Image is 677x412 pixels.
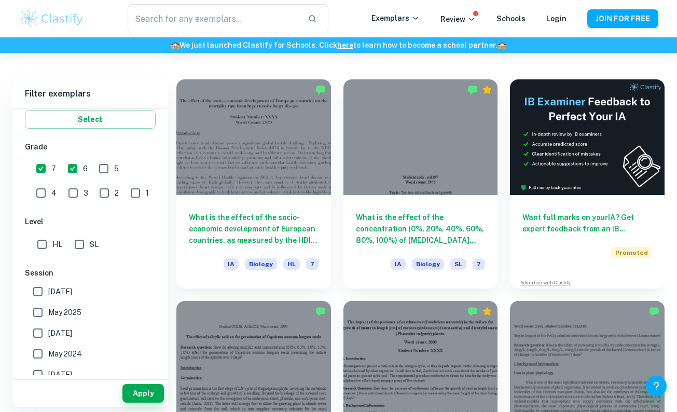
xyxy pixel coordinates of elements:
a: Login [546,15,567,23]
span: HL [52,239,62,250]
p: Review [440,13,476,25]
img: Clastify logo [19,8,85,29]
input: Search for any exemplars... [128,4,299,33]
img: Marked [315,306,326,317]
span: [DATE] [48,286,72,297]
a: Advertise with Clastify [520,279,571,286]
span: 4 [51,187,57,199]
img: Marked [467,85,478,95]
h6: Session [25,267,156,279]
span: 7 [51,163,56,174]
span: 1 [146,187,149,199]
span: [DATE] [48,369,72,380]
a: What is the effect of the socio-economic development of European countries, as measured by the HD... [176,79,331,289]
h6: Level [25,216,156,227]
span: May 2025 [48,307,81,318]
span: 2 [115,187,119,199]
span: IA [391,258,406,270]
div: Premium [482,306,492,317]
img: Marked [649,306,659,317]
div: Premium [482,85,492,95]
span: 7 [473,258,485,270]
span: 🏫 [498,41,506,49]
span: Biology [245,258,277,270]
span: SL [90,239,99,250]
a: Schools [496,15,526,23]
button: Help and Feedback [646,376,667,396]
a: What is the effect of the concentration (0%, 20%, 40%, 60%, 80%, 100%) of [MEDICAL_DATA] (Melaleu... [343,79,498,289]
h6: Filter exemplars [12,79,168,108]
span: May 2024 [48,348,82,360]
span: Biology [412,258,444,270]
span: 6 [83,163,88,174]
span: SL [450,258,466,270]
h6: What is the effect of the socio-economic development of European countries, as measured by the HD... [189,212,319,246]
span: 3 [84,187,88,199]
p: Exemplars [371,12,420,24]
h6: Grade [25,141,156,153]
span: IA [224,258,239,270]
button: Select [25,110,156,129]
h6: What is the effect of the concentration (0%, 20%, 40%, 60%, 80%, 100%) of [MEDICAL_DATA] (Melaleu... [356,212,486,246]
img: Thumbnail [510,79,665,195]
span: Promoted [611,247,652,258]
span: HL [283,258,300,270]
span: [DATE] [48,327,72,339]
button: JOIN FOR FREE [587,9,658,28]
img: Marked [315,85,326,95]
img: Marked [467,306,478,317]
span: 7 [306,258,319,270]
a: here [337,41,353,49]
a: Want full marks on yourIA? Get expert feedback from an IB examiner!PromotedAdvertise with Clastify [510,79,665,289]
h6: We just launched Clastify for Schools. Click to learn how to become a school partner. [2,39,675,51]
span: 5 [114,163,119,174]
span: 🏫 [171,41,179,49]
button: Apply [122,384,164,403]
h6: Want full marks on your IA ? Get expert feedback from an IB examiner! [522,212,652,235]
